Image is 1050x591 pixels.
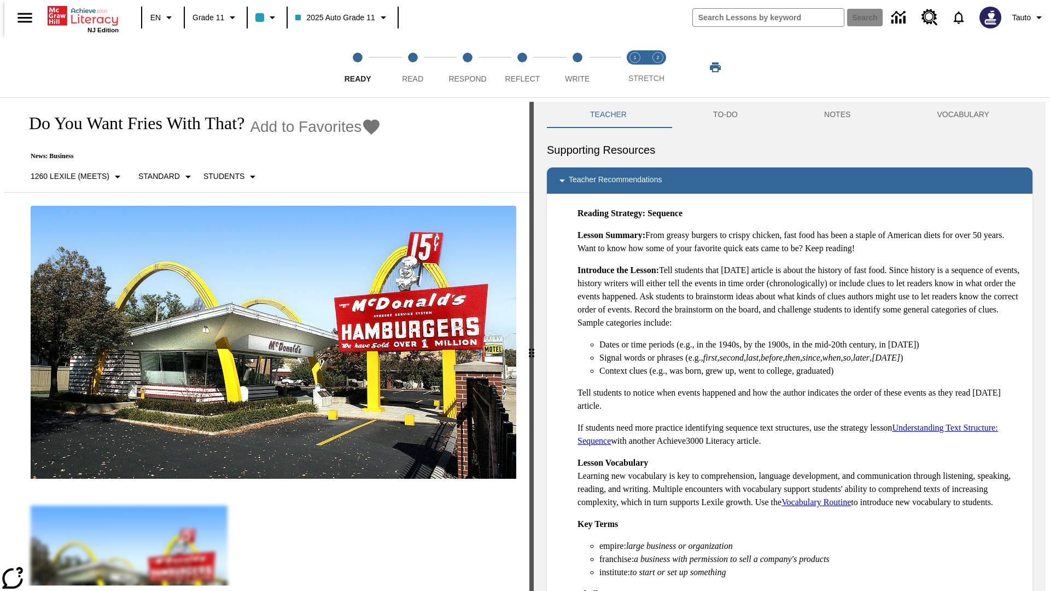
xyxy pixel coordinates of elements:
span: 2025 Auto Grade 11 [295,12,375,24]
button: Respond step 3 of 5 [436,37,499,97]
button: Stretch Respond step 2 of 2 [642,37,674,97]
button: NOTES [781,102,894,128]
div: Teacher Recommendations [547,167,1032,194]
button: Print [698,57,733,77]
h6: Supporting Resources [547,141,1032,159]
img: One of the first McDonald's stores, with the iconic red sign and golden arches. [31,206,516,479]
em: to start or set up something [630,567,726,577]
em: second [720,353,744,362]
span: Grade 11 [192,12,224,24]
em: first [703,353,717,362]
button: Teacher [547,102,670,128]
span: Tauto [1012,12,1031,24]
div: reading [4,102,529,586]
a: Resource Center, Will open in new tab [915,3,944,32]
span: STRETCH [628,74,664,83]
span: Ready [345,74,371,83]
p: 1260 Lexile (Meets) [31,171,109,182]
em: so [843,353,851,362]
p: Teacher Recommendations [569,174,662,187]
text: 2 [656,55,659,60]
li: Dates or time periods (e.g., in the 1940s, by the 1900s, in the mid-20th century, in [DATE]) [599,338,1024,351]
strong: Introduce the Lesson: [577,265,659,275]
em: then [785,353,800,362]
h1: Do You Want Fries With That? [17,113,244,134]
strong: Lesson Summary: [577,230,645,240]
button: Language: EN, Select a language [145,8,180,27]
p: Tell students to notice when events happened and how the author indicates the order of these even... [577,386,1024,413]
button: Stretch Read step 1 of 2 [619,37,651,97]
button: Ready step 1 of 5 [326,37,389,97]
p: Tell students that [DATE] article is about the history of fast food. Since history is a sequence ... [577,264,1024,329]
button: Reflect step 4 of 5 [491,37,554,97]
span: EN [150,12,161,24]
button: Open side menu [9,2,41,34]
button: Select a new avatar [973,3,1008,32]
em: later [853,353,870,362]
em: before [761,353,783,362]
div: Home [48,4,119,33]
button: Select Student [199,167,264,187]
div: Press Enter or Spacebar and then press right and left arrow keys to move the slider [529,102,534,591]
em: a business with permission to sell a company's products [634,554,830,564]
img: Avatar [979,7,1001,28]
span: Read [402,74,423,83]
span: Reflect [505,74,540,83]
button: Select Lexile, 1260 Lexile (Meets) [26,167,129,187]
p: Students [203,171,244,182]
p: Learning new vocabulary is key to comprehension, language development, and communication through ... [577,456,1024,509]
button: Class color is light blue. Change class color [251,8,283,27]
input: search field [693,9,844,26]
div: Instructional Panel Tabs [547,102,1032,128]
em: last [746,353,759,362]
div: activity [534,102,1046,591]
button: TO-DO [670,102,781,128]
li: empire: [599,540,1024,553]
p: If students need more practice identifying sequence text structures, use the strategy lesson with... [577,421,1024,448]
span: Write [565,74,590,83]
a: Understanding Text Structure: Sequence [577,423,998,445]
text: 1 [633,55,636,60]
strong: Sequence [647,208,682,218]
em: since [802,353,820,362]
button: Add to Favorites - Do You Want Fries With That? [250,117,381,136]
li: Signal words or phrases (e.g., , , , , , , , , , ) [599,351,1024,364]
strong: Reading Strategy: [577,208,645,218]
strong: Key Terms [577,519,618,529]
li: franchise: [599,553,1024,566]
a: Data Center [885,3,915,33]
a: Vocabulary Routine [781,497,851,507]
button: VOCABULARY [894,102,1032,128]
button: Grade: Grade 11, Select a grade [188,8,243,27]
button: Class: 2025 Auto Grade 11, Select your class [291,8,394,27]
p: News: Business [17,152,381,160]
a: Notifications [944,3,973,32]
button: Write step 5 of 5 [546,37,609,97]
p: Standard [138,171,180,182]
p: From greasy burgers to crispy chicken, fast food has been a staple of American diets for over 50 ... [577,229,1024,255]
button: Profile/Settings [1008,8,1050,27]
em: when [822,353,841,362]
li: institute: [599,566,1024,579]
span: Add to Favorites [250,118,361,136]
span: Respond [448,74,486,83]
strong: Lesson Vocabulary [577,458,648,467]
button: Read step 2 of 5 [381,37,444,97]
em: [DATE] [872,353,900,362]
li: Context clues (e.g., was born, grew up, went to college, graduated) [599,364,1024,378]
em: large business or organization [626,541,733,551]
span: NJ Edition [87,27,119,33]
button: Scaffolds, Standard [134,167,199,187]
